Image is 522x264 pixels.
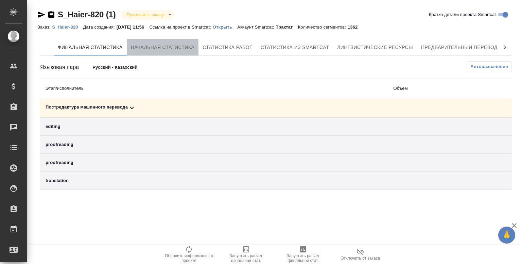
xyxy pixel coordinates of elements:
[52,24,83,30] a: S_Haier-820
[261,43,329,52] span: Статистика из Smartcat
[92,64,197,71] p: Русский - Казахский
[46,104,383,112] div: Toggle Row Expanded
[275,245,332,264] button: Запустить расчет финальной стат.
[467,61,512,72] button: Автоназначение
[276,24,298,30] p: Трактат
[337,43,413,52] span: Лингвистические ресурсы
[37,24,52,30] p: Заказ:
[124,12,166,18] button: Привязан к заказу
[203,43,253,52] span: Статистика работ
[83,24,116,30] p: Дата создания:
[46,177,383,184] div: translation
[341,256,380,261] span: Отключить от заказа
[160,245,217,264] button: Обновить информацию о проекте
[58,43,123,52] span: Финальная статистика
[117,24,150,30] p: [DATE] 11:56
[388,79,475,98] th: Объем
[46,159,383,166] div: proofreading
[470,63,508,70] span: Автоназначение
[121,10,174,19] div: Привязан к заказу
[131,43,195,52] span: Начальная статистика
[164,253,213,263] span: Обновить информацию о проекте
[501,228,512,242] span: 🙏
[213,24,237,30] a: Открыть
[217,245,275,264] button: Запустить расчет начальной стат.
[237,24,276,30] p: Аккаунт Smartcat:
[46,123,383,130] div: editing
[421,43,498,52] span: Предварительный перевод
[40,63,92,71] div: Языковая пара
[332,245,389,264] button: Отключить от заказа
[46,141,383,148] div: proofreading
[298,24,348,30] p: Количество сегментов:
[40,79,388,98] th: Этап/исполнитель
[37,11,46,19] button: Скопировать ссылку для ЯМессенджера
[429,11,496,18] span: Кратко детали проекта Smartcat
[47,11,55,19] button: Скопировать ссылку
[149,24,212,30] p: Ссылка на проект в Smartcat:
[279,253,328,263] span: Запустить расчет финальной стат.
[58,10,116,19] a: S_Haier-820 (1)
[222,253,271,263] span: Запустить расчет начальной стат.
[348,24,363,30] p: 1362
[498,227,515,244] button: 🙏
